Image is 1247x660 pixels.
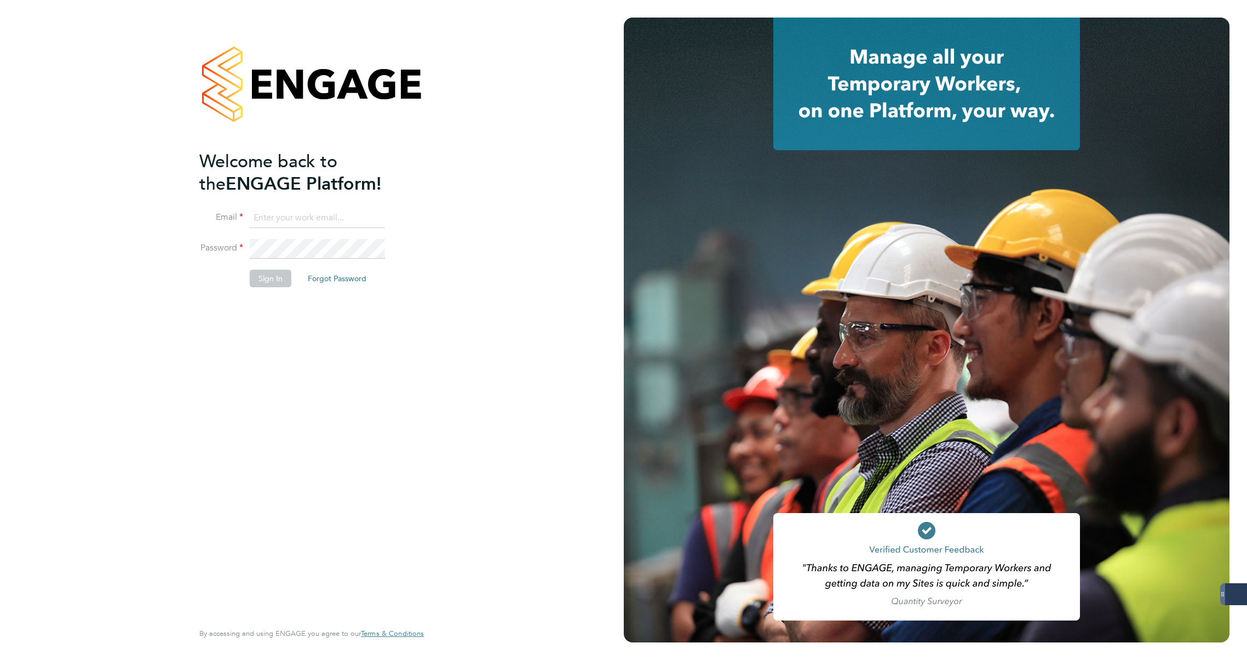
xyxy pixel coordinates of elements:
span: Welcome back to the [199,151,337,195]
input: Enter your work email... [250,208,385,228]
label: Email [199,212,243,223]
h2: ENGAGE Platform! [199,150,413,195]
a: Terms & Conditions [361,629,424,638]
button: Forgot Password [299,270,375,287]
span: Terms & Conditions [361,629,424,638]
label: Password [199,242,243,254]
button: Sign In [250,270,291,287]
span: By accessing and using ENGAGE you agree to our [199,629,424,638]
